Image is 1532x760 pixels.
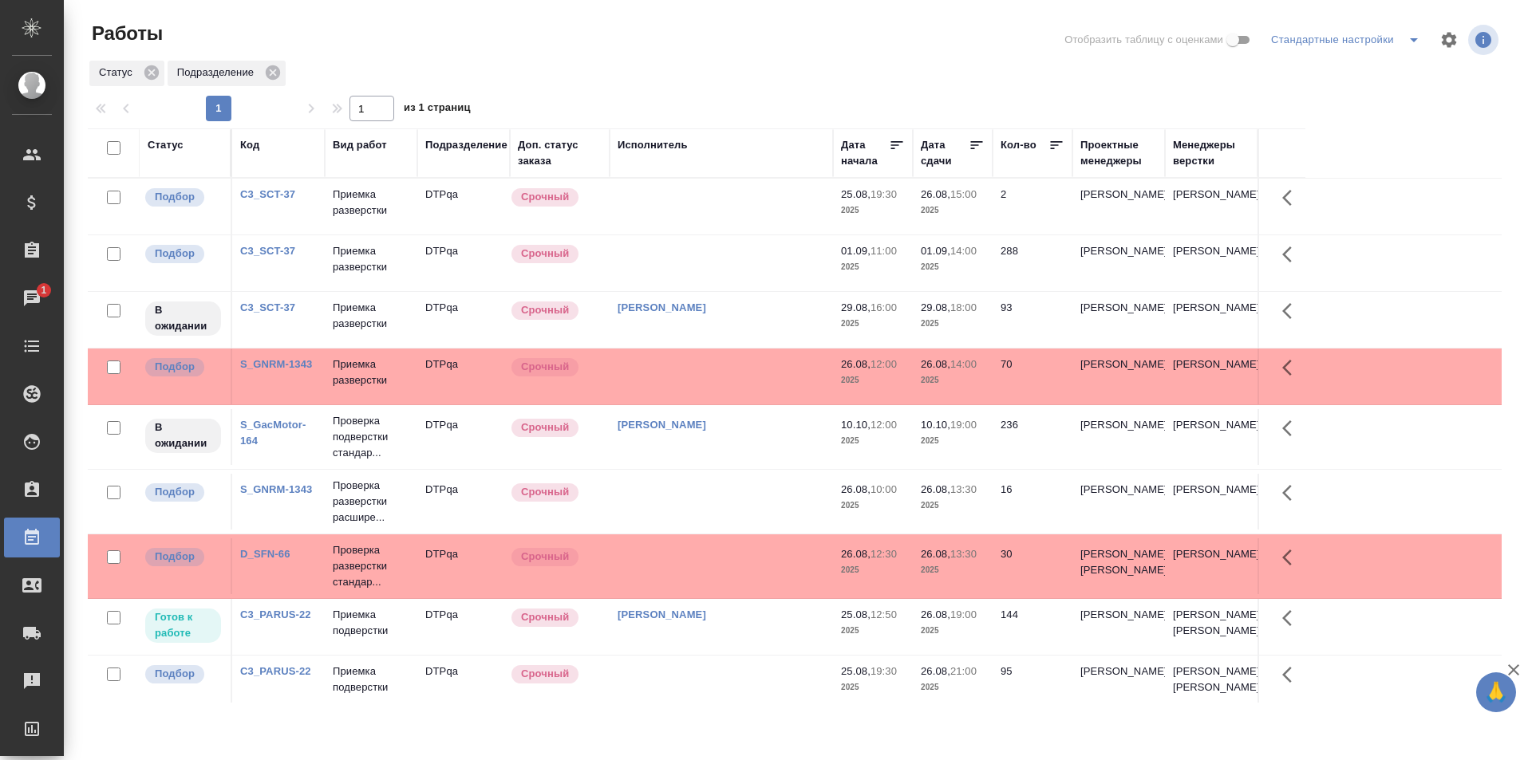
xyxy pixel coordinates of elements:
p: 11:00 [871,245,897,257]
div: Статус [148,137,184,153]
p: 19:30 [871,188,897,200]
div: Можно подбирать исполнителей [144,187,223,208]
p: Приемка разверстки [333,356,409,388]
p: Срочный [521,419,569,435]
td: [PERSON_NAME] [1072,474,1165,530]
p: Проверка разверстки расшире... [333,478,409,526]
p: Подбор [155,189,195,205]
button: Здесь прячутся важные кнопки [1273,348,1311,387]
p: [PERSON_NAME] [1173,356,1250,372]
p: 21:00 [950,665,977,677]
p: Статус [99,65,138,81]
td: DTPqa [417,348,510,404]
p: Подбор [155,484,195,500]
span: Работы [88,21,163,46]
div: Можно подбирать исполнителей [144,243,223,265]
span: Посмотреть информацию [1468,25,1502,55]
td: 93 [993,292,1072,348]
div: Исполнитель назначен, приступать к работе пока рано [144,417,223,455]
p: [PERSON_NAME] [1173,482,1250,498]
p: 15:00 [950,188,977,200]
p: 26.08, [921,608,950,620]
p: Срочный [521,359,569,375]
td: 236 [993,409,1072,465]
p: 2025 [921,316,985,332]
p: 2025 [841,433,905,449]
td: DTPqa [417,656,510,711]
div: Подразделение [168,61,286,86]
div: Кол-во [1001,137,1036,153]
button: Здесь прячутся важные кнопки [1273,292,1311,330]
div: Менеджеры верстки [1173,137,1250,169]
a: S_GacMotor-164 [240,419,306,447]
p: 13:30 [950,548,977,560]
span: из 1 страниц [404,98,471,121]
button: 🙏 [1476,672,1516,712]
button: Здесь прячутся важные кнопки [1273,538,1311,577]
p: 25.08, [841,665,871,677]
p: 01.09, [921,245,950,257]
p: Проверка подверстки стандар... [333,413,409,461]
p: Срочный [521,484,569,500]
button: Здесь прячутся важные кнопки [1273,409,1311,447]
td: 2 [993,179,1072,234]
a: C3_SCT-37 [240,245,295,257]
div: Можно подбирать исполнителей [144,546,223,568]
button: Здесь прячутся важные кнопки [1273,179,1311,217]
span: 1 [31,282,56,298]
p: [PERSON_NAME] [1173,417,1250,433]
td: DTPqa [417,292,510,348]
p: Подбор [155,246,195,262]
p: 12:50 [871,608,897,620]
p: В ожидании [155,302,211,334]
p: 16:00 [871,301,897,313]
p: 14:00 [950,358,977,370]
p: Срочный [521,609,569,625]
p: 01.09, [841,245,871,257]
a: C3_SCT-37 [240,301,295,313]
p: 2025 [841,259,905,275]
div: split button [1267,27,1430,53]
p: 14:00 [950,245,977,257]
p: 26.08, [841,483,871,495]
div: Можно подбирать исполнителей [144,356,223,378]
p: [PERSON_NAME], [PERSON_NAME] [1173,664,1250,695]
p: Подбор [155,666,195,682]
p: 29.08, [841,301,871,313]
td: 70 [993,348,1072,404]
p: Приемка разверстки [333,243,409,275]
p: 2025 [921,203,985,219]
p: Срочный [521,246,569,262]
a: [PERSON_NAME] [618,301,706,313]
a: S_GNRM-1343 [240,358,312,370]
div: Дата сдачи [921,137,969,169]
td: DTPqa [417,409,510,465]
td: 16 [993,474,1072,530]
a: 1 [4,278,60,318]
p: 19:00 [950,419,977,431]
p: Готов к работе [155,609,211,641]
td: [PERSON_NAME] [1072,409,1165,465]
td: 30 [993,538,1072,594]
p: 2025 [921,623,985,639]
p: Проверка разверстки стандар... [333,542,409,590]
div: Дата начала [841,137,889,169]
p: [PERSON_NAME] [1173,243,1250,259]
a: [PERSON_NAME] [618,608,706,620]
p: 13:30 [950,483,977,495]
p: 25.08, [841,188,871,200]
p: 26.08, [841,548,871,560]
p: 2025 [841,679,905,695]
p: [PERSON_NAME] [1173,187,1250,203]
div: Статус [89,61,164,86]
td: 95 [993,656,1072,711]
p: 10.10, [841,419,871,431]
p: 2025 [841,372,905,388]
td: [PERSON_NAME] [1072,292,1165,348]
p: 2025 [841,316,905,332]
p: 19:30 [871,665,897,677]
button: Здесь прячутся важные кнопки [1273,474,1311,512]
td: 288 [993,235,1072,291]
p: 18:00 [950,301,977,313]
p: 2025 [921,562,985,578]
